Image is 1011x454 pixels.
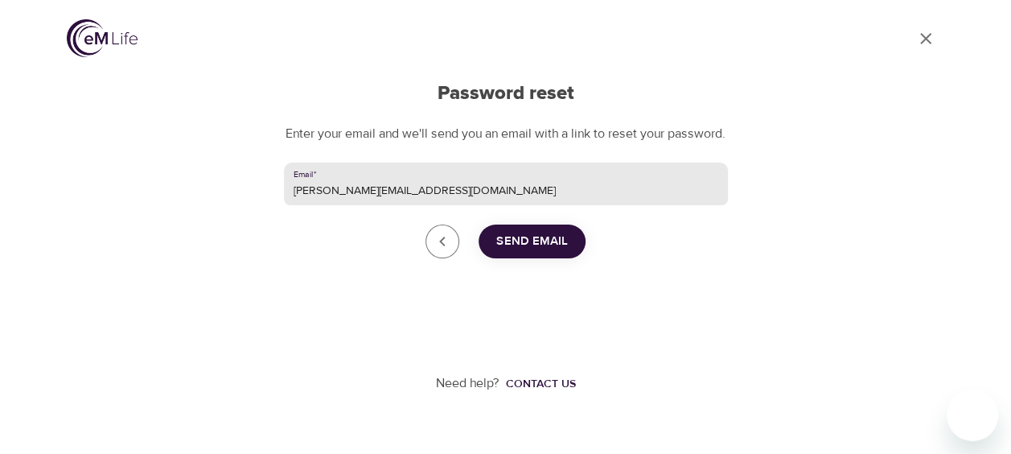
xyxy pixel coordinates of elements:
button: Send Email [479,225,586,258]
div: Contact us [506,376,576,392]
a: close [425,225,459,258]
img: logo [67,19,138,57]
a: close [906,19,945,58]
span: Send Email [496,231,568,252]
p: Enter your email and we'll send you an email with a link to reset your password. [284,125,728,143]
a: Contact us [499,376,576,392]
h2: Password reset [284,82,728,105]
iframe: Button to launch messaging window [947,390,998,441]
p: Need help? [436,374,499,393]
